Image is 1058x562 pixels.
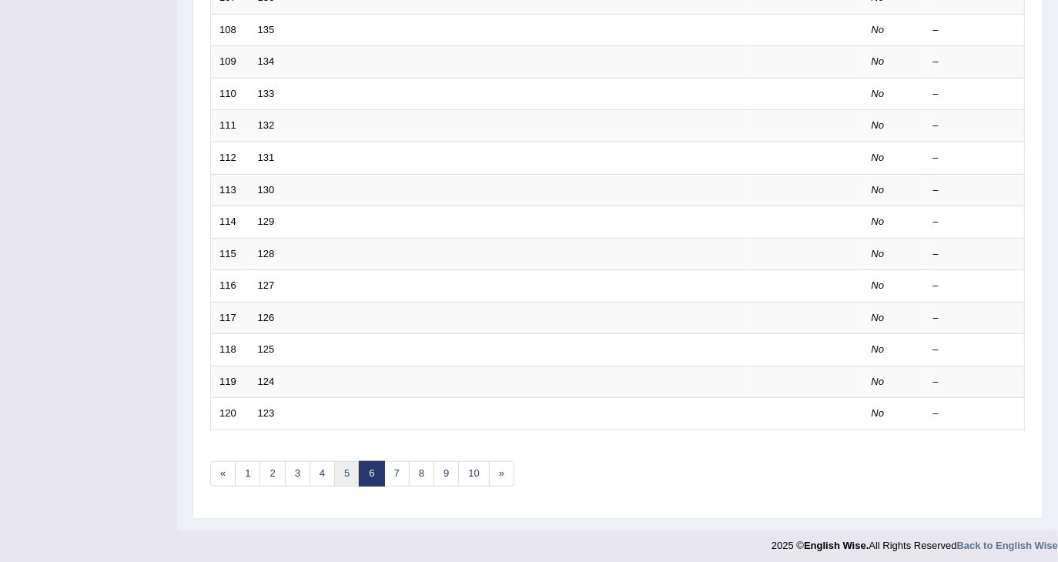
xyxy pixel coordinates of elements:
div: 2025 © All Rights Reserved [772,530,1058,553]
em: No [872,376,885,387]
a: 2 [259,461,285,487]
a: 133 [258,88,275,99]
em: No [872,343,885,355]
a: 7 [384,461,410,487]
strong: English Wise. [804,540,869,551]
a: 6 [359,461,384,487]
div: – [933,23,1016,38]
a: 5 [334,461,360,487]
em: No [872,119,885,131]
a: 124 [258,376,275,387]
a: 130 [258,184,275,196]
em: No [872,55,885,67]
em: No [872,248,885,259]
a: » [489,461,514,487]
a: « [210,461,236,487]
a: 9 [434,461,459,487]
td: 109 [211,46,249,79]
em: No [872,184,885,196]
div: – [933,311,1016,326]
a: 8 [409,461,434,487]
div: – [933,55,1016,69]
a: Back to English Wise [957,540,1058,551]
div: – [933,406,1016,421]
a: 128 [258,248,275,259]
em: No [872,152,885,163]
td: 118 [211,334,249,366]
div: – [933,119,1016,133]
a: 132 [258,119,275,131]
a: 4 [310,461,335,487]
em: No [872,88,885,99]
div: – [933,215,1016,229]
a: 10 [458,461,489,487]
a: 3 [285,461,310,487]
td: 108 [211,14,249,46]
a: 134 [258,55,275,67]
a: 127 [258,279,275,291]
td: 119 [211,366,249,398]
div: – [933,279,1016,293]
td: 110 [211,78,249,110]
td: 115 [211,238,249,270]
em: No [872,279,885,291]
em: No [872,24,885,35]
a: 135 [258,24,275,35]
div: – [933,343,1016,357]
td: 114 [211,206,249,239]
a: 131 [258,152,275,163]
a: 123 [258,407,275,419]
a: 126 [258,312,275,323]
td: 113 [211,174,249,206]
div: – [933,87,1016,102]
div: – [933,247,1016,262]
td: 112 [211,142,249,174]
a: 1 [235,461,260,487]
div: – [933,183,1016,198]
td: 120 [211,398,249,430]
em: No [872,407,885,419]
em: No [872,312,885,323]
td: 116 [211,270,249,303]
a: 125 [258,343,275,355]
td: 111 [211,110,249,142]
td: 117 [211,302,249,334]
a: 129 [258,216,275,227]
div: – [933,375,1016,390]
div: – [933,151,1016,166]
em: No [872,216,885,227]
